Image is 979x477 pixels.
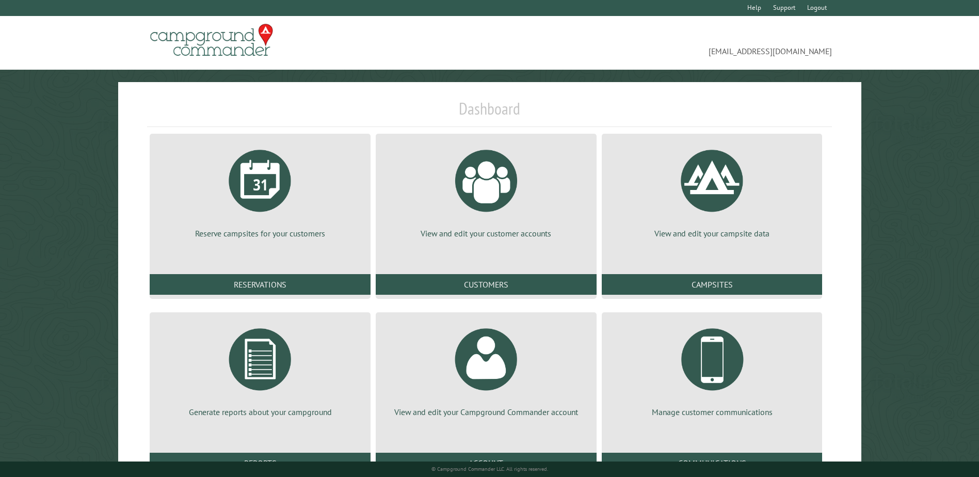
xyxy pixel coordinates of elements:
[147,20,276,60] img: Campground Commander
[614,228,810,239] p: View and edit your campsite data
[147,99,831,127] h1: Dashboard
[431,466,548,472] small: © Campground Commander LLC. All rights reserved.
[150,453,371,473] a: Reports
[162,406,358,418] p: Generate reports about your campground
[614,406,810,418] p: Manage customer communications
[376,453,597,473] a: Account
[376,274,597,295] a: Customers
[162,228,358,239] p: Reserve campsites for your customers
[602,453,823,473] a: Communications
[388,142,584,239] a: View and edit your customer accounts
[162,321,358,418] a: Generate reports about your campground
[162,142,358,239] a: Reserve campsites for your customers
[150,274,371,295] a: Reservations
[602,274,823,295] a: Campsites
[388,406,584,418] p: View and edit your Campground Commander account
[388,321,584,418] a: View and edit your Campground Commander account
[614,321,810,418] a: Manage customer communications
[388,228,584,239] p: View and edit your customer accounts
[614,142,810,239] a: View and edit your campsite data
[490,28,832,57] span: [EMAIL_ADDRESS][DOMAIN_NAME]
